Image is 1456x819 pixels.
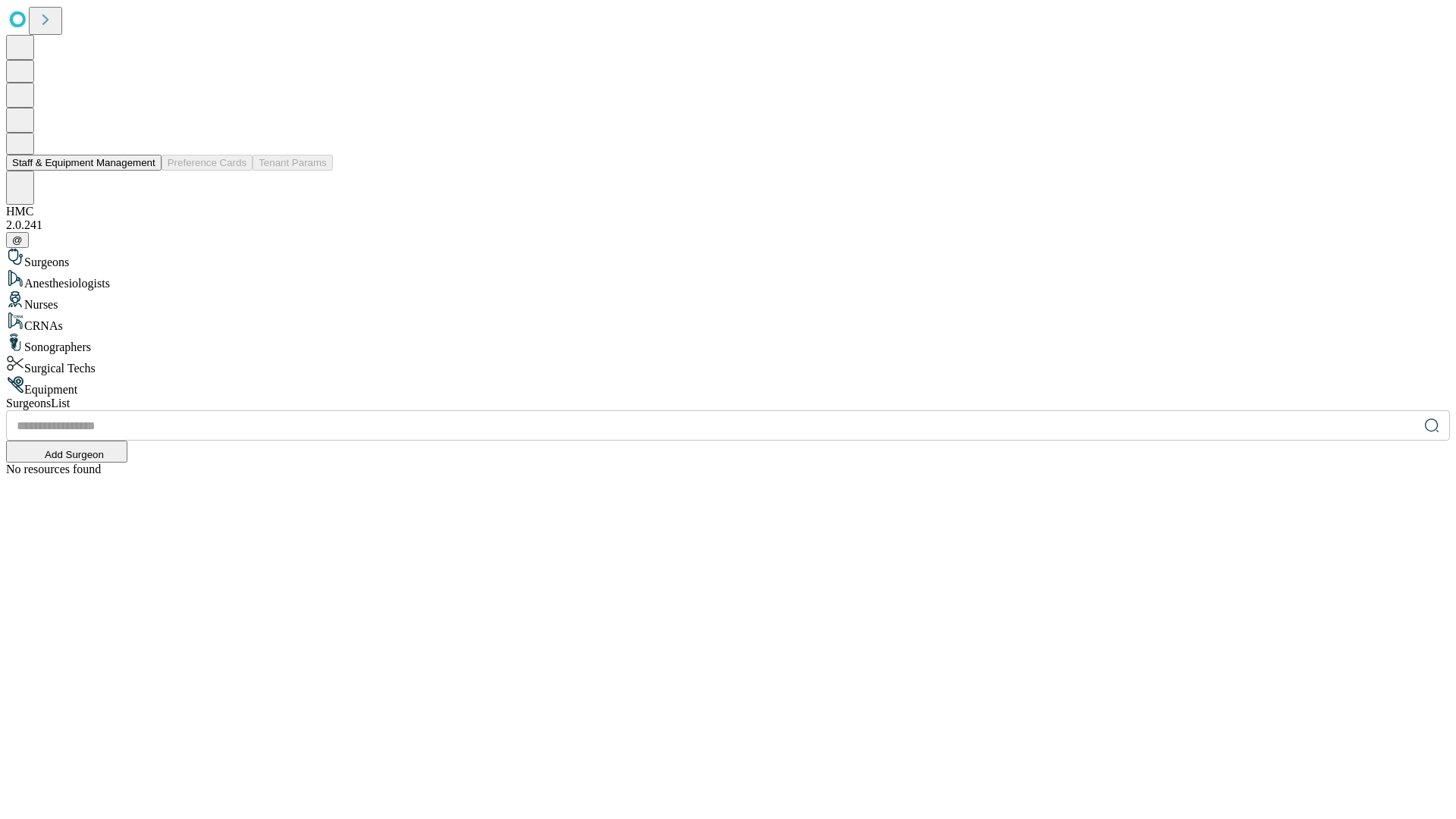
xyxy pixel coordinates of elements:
[6,290,1450,312] div: Nurses
[6,248,1450,269] div: Surgeons
[6,463,1450,476] div: No resources found
[6,312,1450,333] div: CRNAs
[6,269,1450,290] div: Anesthesiologists
[6,397,1450,410] div: Surgeons List
[12,234,23,246] span: @
[6,333,1450,354] div: Sonographers
[6,205,1450,218] div: HMC
[6,218,1450,232] div: 2.0.241
[253,155,333,171] button: Tenant Params
[6,441,127,463] button: Add Surgeon
[162,155,253,171] button: Preference Cards
[6,375,1450,397] div: Equipment
[6,354,1450,375] div: Surgical Techs
[6,155,162,171] button: Staff & Equipment Management
[6,232,29,248] button: @
[45,449,104,460] span: Add Surgeon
